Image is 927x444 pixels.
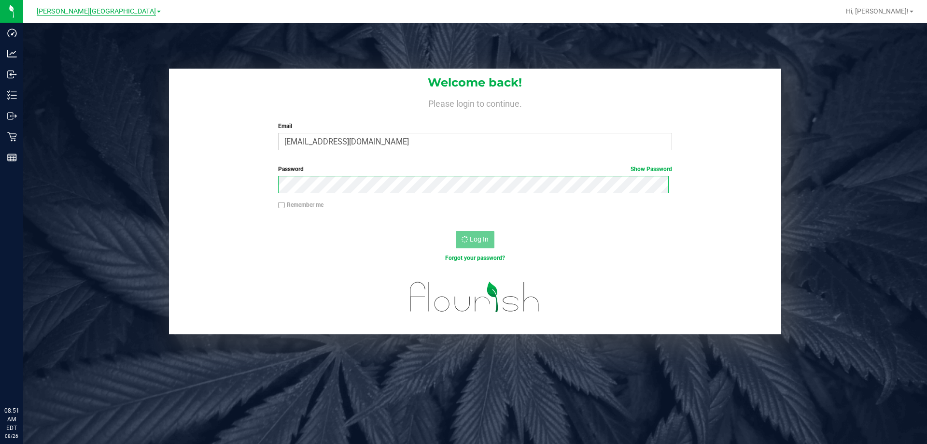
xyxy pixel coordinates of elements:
[169,76,781,89] h1: Welcome back!
[169,97,781,108] h4: Please login to continue.
[7,153,17,162] inline-svg: Reports
[7,49,17,58] inline-svg: Analytics
[846,7,909,15] span: Hi, [PERSON_NAME]!
[278,201,323,209] label: Remember me
[4,406,19,432] p: 08:51 AM EDT
[4,432,19,440] p: 08/26
[631,166,672,172] a: Show Password
[445,255,505,261] a: Forgot your password?
[7,70,17,79] inline-svg: Inbound
[7,132,17,142] inline-svg: Retail
[7,111,17,121] inline-svg: Outbound
[278,202,285,209] input: Remember me
[398,272,551,322] img: flourish_logo.svg
[278,122,672,130] label: Email
[278,166,304,172] span: Password
[7,28,17,38] inline-svg: Dashboard
[37,7,156,16] span: [PERSON_NAME][GEOGRAPHIC_DATA]
[7,90,17,100] inline-svg: Inventory
[470,235,489,243] span: Log In
[456,231,494,248] button: Log In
